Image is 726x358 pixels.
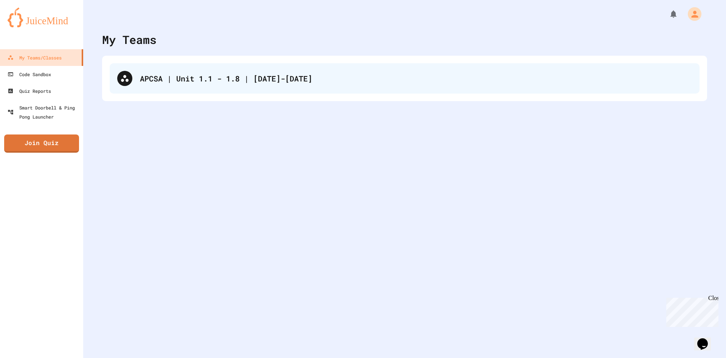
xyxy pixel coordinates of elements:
div: My Account [680,5,703,23]
div: My Teams [102,31,157,48]
div: Quiz Reports [8,86,51,95]
div: Smart Doorbell & Ping Pong Launcher [8,103,80,121]
div: Code Sandbox [8,70,51,79]
a: Join Quiz [4,134,79,153]
div: APCSA | Unit 1.1 - 1.8 | [DATE]-[DATE] [110,63,700,94]
img: logo-orange.svg [8,8,76,27]
iframe: chat widget [694,328,718,350]
div: Chat with us now!Close [3,3,52,48]
div: APCSA | Unit 1.1 - 1.8 | [DATE]-[DATE] [140,73,692,84]
div: My Teams/Classes [8,53,62,62]
iframe: chat widget [663,295,718,327]
div: My Notifications [655,8,680,20]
